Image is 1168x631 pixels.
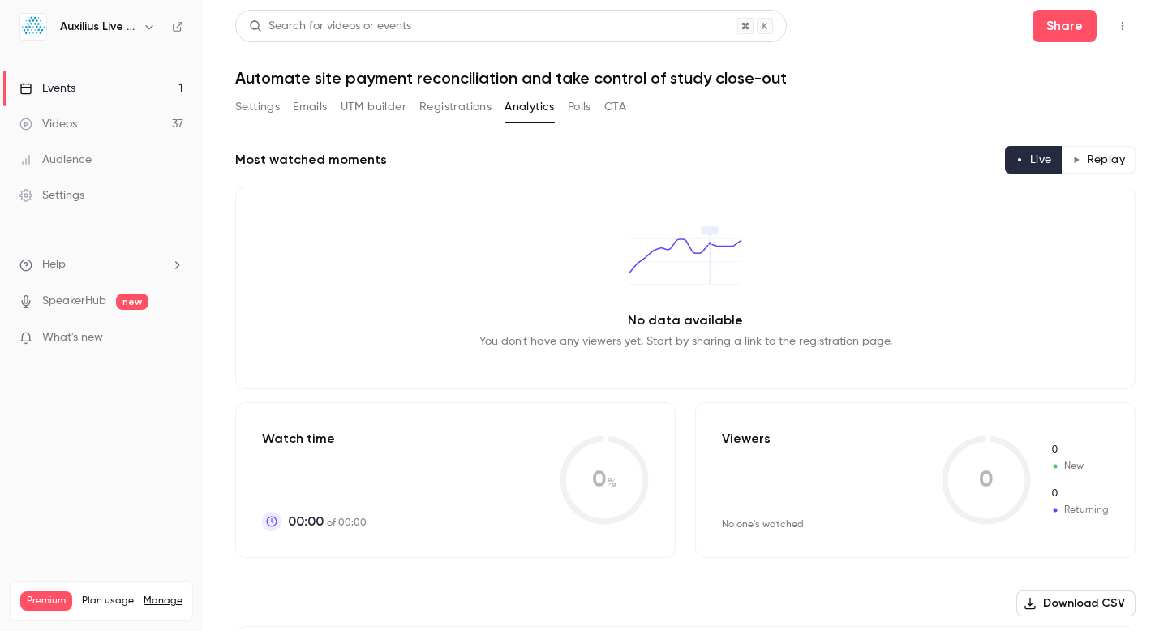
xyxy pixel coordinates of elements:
[722,518,804,531] div: No one's watched
[60,19,136,35] h6: Auxilius Live Sessions
[568,94,591,120] button: Polls
[235,68,1136,88] h1: Automate site payment reconciliation and take control of study close-out
[164,331,183,346] iframe: Noticeable Trigger
[116,294,148,310] span: new
[604,94,626,120] button: CTA
[1050,503,1109,517] span: Returning
[1005,146,1063,174] button: Live
[262,429,367,449] p: Watch time
[235,150,387,170] h2: Most watched moments
[42,329,103,346] span: What's new
[1050,443,1109,457] span: New
[19,256,183,273] li: help-dropdown-opener
[1050,487,1109,501] span: Returning
[249,18,411,35] div: Search for videos or events
[505,94,555,120] button: Analytics
[1016,590,1136,616] button: Download CSV
[288,512,324,531] span: 00:00
[341,94,406,120] button: UTM builder
[1050,459,1109,474] span: New
[144,595,182,607] a: Manage
[419,94,492,120] button: Registrations
[722,429,771,449] p: Viewers
[19,116,77,132] div: Videos
[479,333,892,350] p: You don't have any viewers yet. Start by sharing a link to the registration page.
[1033,10,1097,42] button: Share
[20,591,72,611] span: Premium
[19,80,75,97] div: Events
[288,512,367,531] p: of 00:00
[1062,146,1136,174] button: Replay
[20,14,46,40] img: Auxilius Live Sessions
[82,595,134,607] span: Plan usage
[628,311,743,330] p: No data available
[19,187,84,204] div: Settings
[235,94,280,120] button: Settings
[42,256,66,273] span: Help
[19,152,92,168] div: Audience
[42,293,106,310] a: SpeakerHub
[293,94,327,120] button: Emails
